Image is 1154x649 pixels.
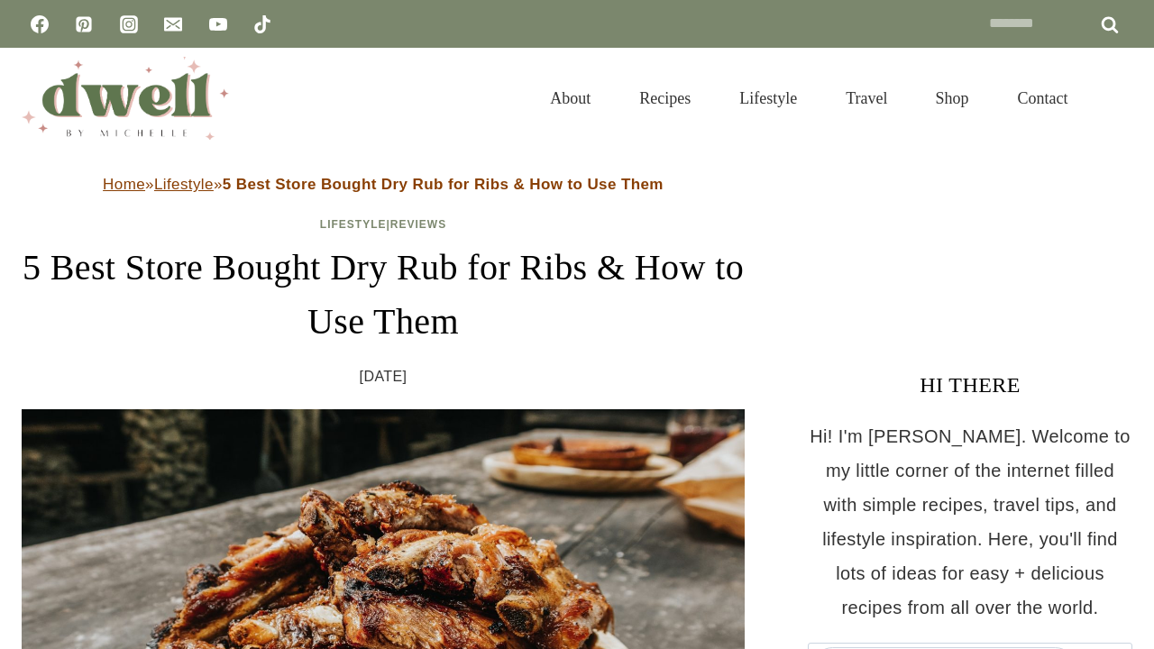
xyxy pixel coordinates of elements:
[911,67,994,130] a: Shop
[103,176,145,193] a: Home
[1102,83,1132,114] button: View Search Form
[320,218,446,231] span: |
[994,67,1093,130] a: Contact
[360,363,408,390] time: [DATE]
[808,369,1132,401] h3: HI THERE
[66,6,102,42] a: Pinterest
[615,67,715,130] a: Recipes
[103,176,664,193] span: » »
[526,67,1093,130] nav: Primary Navigation
[821,67,911,130] a: Travel
[200,6,236,42] a: YouTube
[22,57,229,140] img: DWELL by michelle
[223,176,664,193] strong: 5 Best Store Bought Dry Rub for Ribs & How to Use Them
[22,241,745,349] h1: 5 Best Store Bought Dry Rub for Ribs & How to Use Them
[111,6,147,42] a: Instagram
[390,218,446,231] a: Reviews
[320,218,387,231] a: Lifestyle
[154,176,214,193] a: Lifestyle
[715,67,821,130] a: Lifestyle
[244,6,280,42] a: TikTok
[526,67,615,130] a: About
[808,419,1132,625] p: Hi! I'm [PERSON_NAME]. Welcome to my little corner of the internet filled with simple recipes, tr...
[155,6,191,42] a: Email
[22,6,58,42] a: Facebook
